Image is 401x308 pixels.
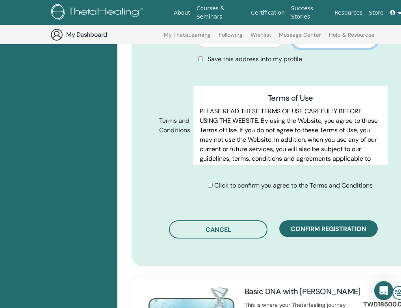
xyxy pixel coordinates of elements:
[214,181,373,190] span: Click to confirm you agree to the Terms and Conditions
[200,92,381,103] h3: Terms of Use
[288,1,331,24] a: Success Stories
[50,28,63,41] img: generic-user-icon.jpg
[200,107,381,192] p: PLEASE READ THESE TERMS OF USE CAREFULLY BEFORE USING THE WEBSITE. By using the Website, you agre...
[331,6,366,20] a: Resources
[206,225,231,234] span: Cancel
[374,281,393,300] div: Open Intercom Messenger
[219,32,243,44] a: Following
[279,32,321,44] a: Message Center
[169,220,267,239] button: Cancel
[245,286,360,297] a: Basic DNA with [PERSON_NAME]
[291,225,366,233] span: Confirm registration
[171,6,193,20] a: About
[66,30,145,39] h3: My Dashboard
[329,32,374,44] a: Help & Resources
[366,6,387,20] a: Store
[153,113,193,138] label: Terms and Conditions
[208,55,302,63] span: Save this address into my profile
[164,32,211,44] a: My ThetaLearning
[279,220,378,237] button: Confirm registration
[51,4,145,22] img: logo.png
[251,32,271,44] a: Wishlist
[248,6,288,20] a: Certification
[193,1,248,24] a: Courses & Seminars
